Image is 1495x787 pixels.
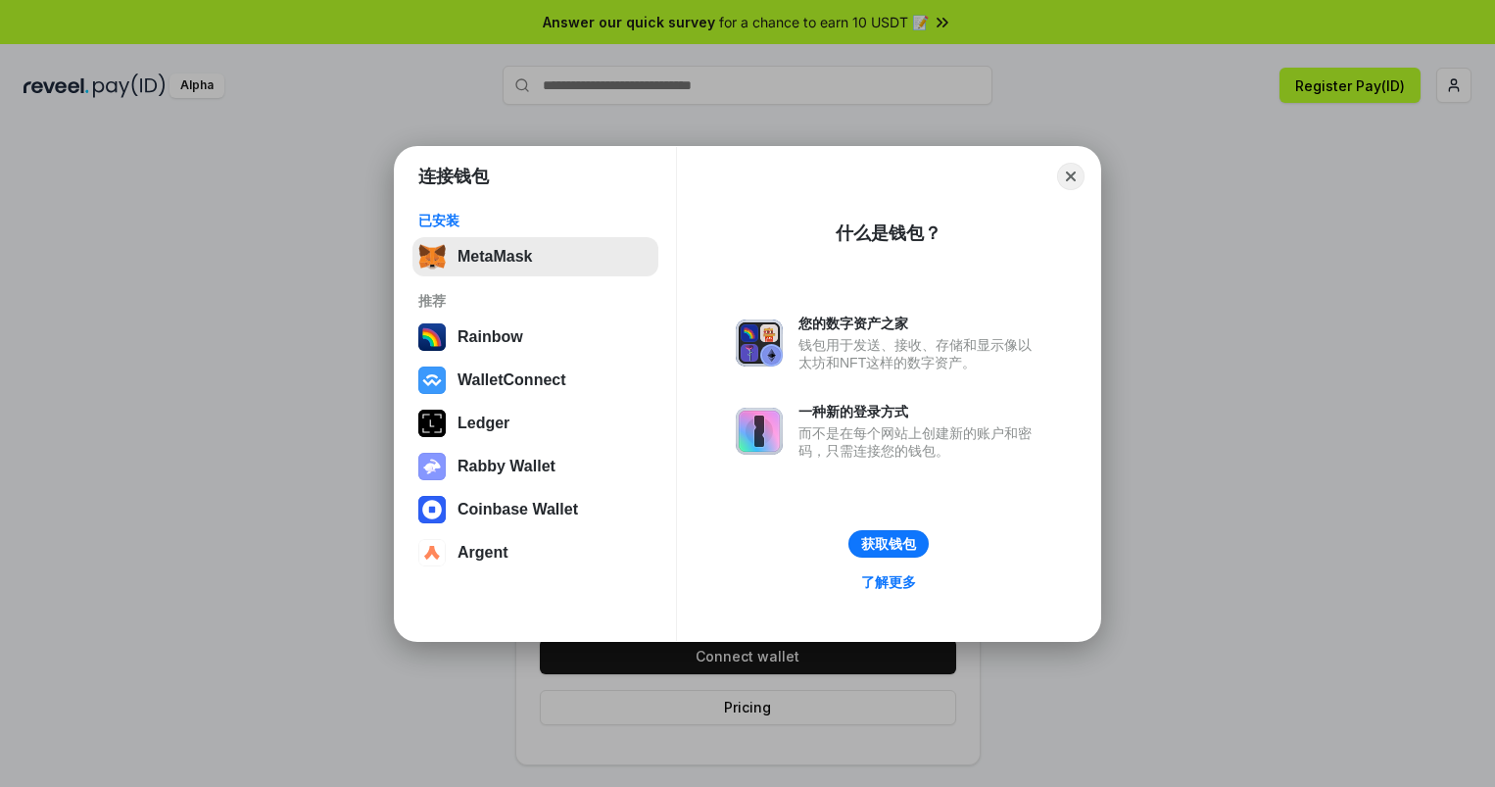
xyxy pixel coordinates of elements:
div: 推荐 [418,292,652,310]
img: svg+xml,%3Csvg%20xmlns%3D%22http%3A%2F%2Fwww.w3.org%2F2000%2Fsvg%22%20fill%3D%22none%22%20viewBox... [736,408,783,455]
button: WalletConnect [412,361,658,400]
img: svg+xml,%3Csvg%20xmlns%3D%22http%3A%2F%2Fwww.w3.org%2F2000%2Fsvg%22%20width%3D%2228%22%20height%3... [418,410,446,437]
img: svg+xml,%3Csvg%20fill%3D%22none%22%20height%3D%2233%22%20viewBox%3D%220%200%2035%2033%22%20width%... [418,243,446,271]
div: Ledger [458,415,509,432]
img: svg+xml,%3Csvg%20width%3D%2228%22%20height%3D%2228%22%20viewBox%3D%220%200%2028%2028%22%20fill%3D... [418,496,446,523]
h1: 连接钱包 [418,165,489,188]
div: 而不是在每个网站上创建新的账户和密码，只需连接您的钱包。 [798,424,1041,460]
div: 了解更多 [861,573,916,591]
button: Ledger [412,404,658,443]
div: WalletConnect [458,371,566,389]
button: Argent [412,533,658,572]
button: Coinbase Wallet [412,490,658,529]
div: 一种新的登录方式 [798,403,1041,420]
a: 了解更多 [849,569,928,595]
div: 什么是钱包？ [836,221,941,245]
img: svg+xml,%3Csvg%20xmlns%3D%22http%3A%2F%2Fwww.w3.org%2F2000%2Fsvg%22%20fill%3D%22none%22%20viewBox... [418,453,446,480]
img: svg+xml,%3Csvg%20width%3D%22120%22%20height%3D%22120%22%20viewBox%3D%220%200%20120%20120%22%20fil... [418,323,446,351]
button: Rainbow [412,318,658,357]
div: Coinbase Wallet [458,501,578,518]
div: MetaMask [458,248,532,266]
img: svg+xml,%3Csvg%20width%3D%2228%22%20height%3D%2228%22%20viewBox%3D%220%200%2028%2028%22%20fill%3D... [418,367,446,394]
img: svg+xml,%3Csvg%20xmlns%3D%22http%3A%2F%2Fwww.w3.org%2F2000%2Fsvg%22%20fill%3D%22none%22%20viewBox... [736,320,783,367]
button: Rabby Wallet [412,447,658,486]
div: 钱包用于发送、接收、存储和显示像以太坊和NFT这样的数字资产。 [798,336,1041,371]
button: MetaMask [412,237,658,276]
div: 您的数字资产之家 [798,315,1041,332]
button: 获取钱包 [848,530,929,558]
div: 已安装 [418,212,652,229]
div: Rabby Wallet [458,458,555,475]
button: Close [1057,163,1085,190]
div: 获取钱包 [861,535,916,553]
img: svg+xml,%3Csvg%20width%3D%2228%22%20height%3D%2228%22%20viewBox%3D%220%200%2028%2028%22%20fill%3D... [418,539,446,566]
div: Rainbow [458,328,523,346]
div: Argent [458,544,508,562]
